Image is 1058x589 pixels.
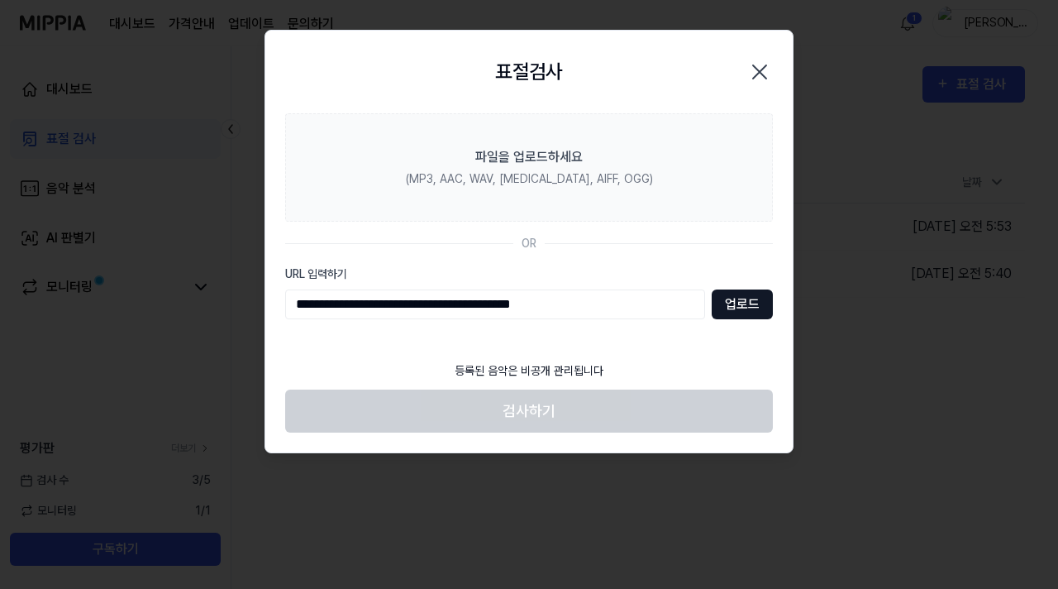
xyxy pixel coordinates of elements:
[495,57,563,87] h2: 표절검사
[445,352,613,390] div: 등록된 음악은 비공개 관리됩니다
[522,235,536,252] div: OR
[712,290,773,319] button: 업로드
[406,170,653,188] div: (MP3, AAC, WAV, [MEDICAL_DATA], AIFF, OGG)
[285,266,773,283] label: URL 입력하기
[475,147,583,167] div: 파일을 업로드하세요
